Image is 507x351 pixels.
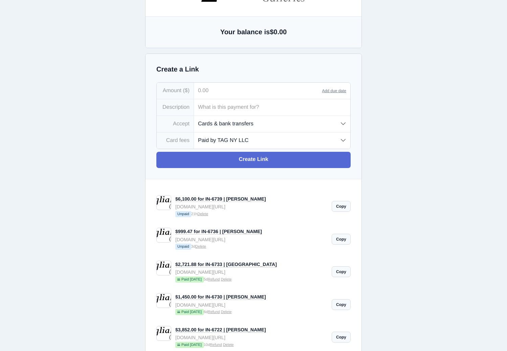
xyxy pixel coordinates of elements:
[175,211,191,217] span: Unpaid
[157,132,194,149] div: Card fees
[175,334,328,341] div: [DOMAIN_NAME][URL]
[175,262,277,267] a: $2,721.88 for IN-6733 | [GEOGRAPHIC_DATA]
[175,229,262,234] a: $999.47 for IN-6736 | [PERSON_NAME]
[332,266,351,277] a: Copy
[124,106,263,115] p: IN-6739 | [PERSON_NAME]
[332,234,351,245] a: Copy
[197,212,208,216] a: Delete
[175,276,204,283] span: Paid [DATE]
[223,343,234,347] a: Delete
[175,244,191,250] span: Unpaid
[175,203,328,210] div: [DOMAIN_NAME][URL]
[208,310,220,314] a: Refund
[124,222,263,229] small: Card fee ($253.07) will be applied.
[175,327,266,333] a: $3,852.00 for IN-6722 | [PERSON_NAME]
[175,268,328,276] div: [DOMAIN_NAME][URL]
[332,299,351,310] a: Copy
[195,245,206,249] a: Delete
[128,202,259,209] iframe: Secure card payment input frame
[170,140,217,156] a: Google Pay
[175,294,266,300] a: $1,450.00 for IN-6730 | [PERSON_NAME]
[175,301,328,309] div: [DOMAIN_NAME][URL]
[157,116,194,132] div: Accept
[175,342,328,349] small: 10d
[156,152,351,168] a: Create Link
[175,244,328,250] small: 3d
[221,310,232,314] a: Delete
[322,88,346,93] a: Add due date
[194,99,350,116] input: What is this payment for?
[221,277,232,282] a: Delete
[175,309,204,315] span: Paid [DATE]
[140,41,247,64] img: images%2Flogos%2FNHEjR4F79tOipA5cvDi8LzgAg5H3-logo.jpg
[124,237,263,253] button: Submit Payment
[175,236,328,243] div: [DOMAIN_NAME][URL]
[332,201,351,212] a: Copy
[174,263,213,268] img: powered-by-stripe.svg
[156,27,351,37] h2: Your balance is
[208,277,220,282] a: Refund
[124,117,263,125] p: $6,100.00
[175,309,328,316] small: 6d
[332,332,351,343] a: Copy
[124,164,263,181] input: Your name or business name
[124,75,263,91] small: [STREET_ADDRESS][US_STATE]
[210,343,222,347] a: Refund
[217,140,263,156] a: Bank transfer
[157,99,194,116] div: Description
[156,65,351,74] h2: Create a Link
[124,181,263,197] input: Email (for receipt)
[175,196,266,202] a: $6,100.00 for IN-6739 | [PERSON_NAME]
[157,83,194,99] div: Amount ($)
[270,28,287,36] span: $0.00
[175,211,328,218] small: 21h
[194,83,322,99] input: 0.00
[175,342,204,348] span: Paid [DATE]
[175,276,328,283] small: 5d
